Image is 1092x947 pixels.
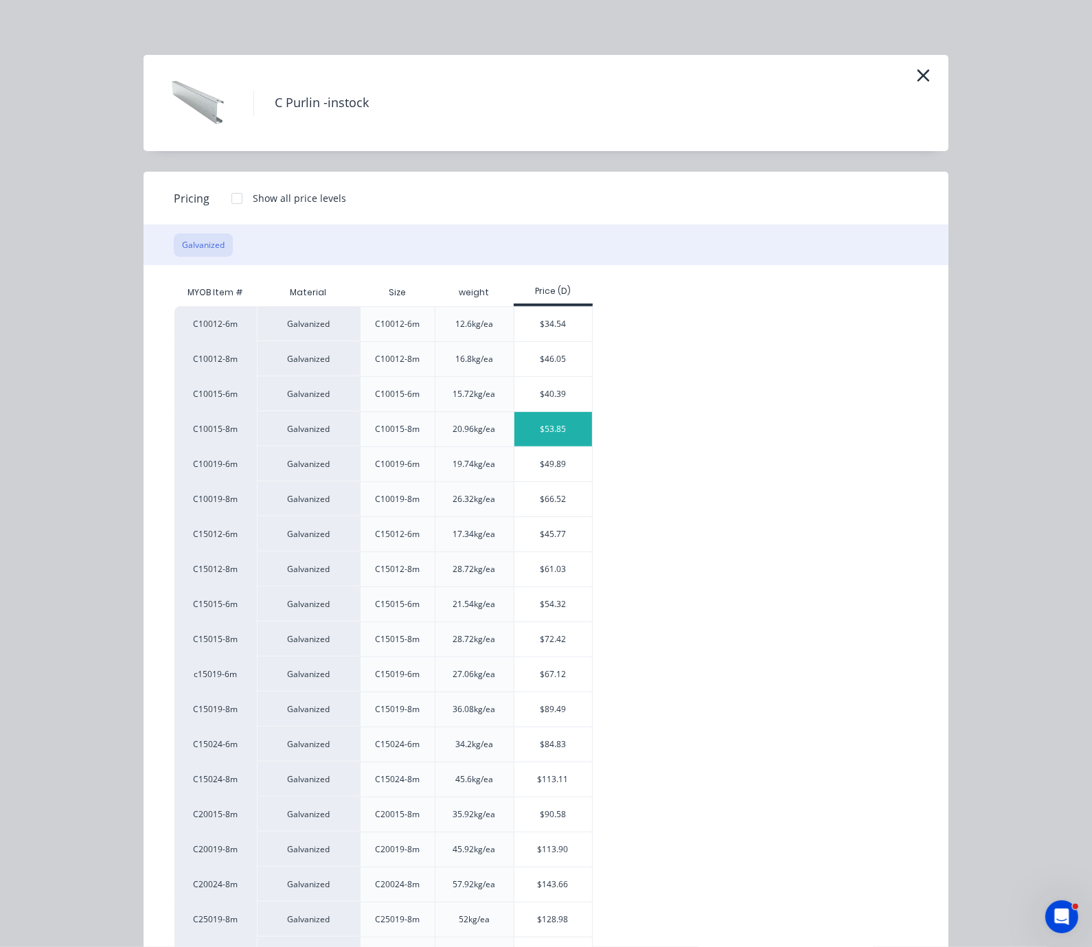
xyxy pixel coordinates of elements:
[453,528,496,540] div: 17.34kg/ea
[514,342,592,376] div: $46.05
[514,832,592,867] div: $113.90
[514,657,592,692] div: $67.12
[1045,900,1078,933] iframe: Intercom live chat
[453,668,496,681] div: 27.06kg/ea
[453,843,496,856] div: 45.92kg/ea
[455,738,493,751] div: 34.2kg/ea
[453,878,496,891] div: 57.92kg/ea
[514,867,592,902] div: $143.66
[174,233,233,257] button: Galvanized
[257,797,360,832] div: Galvanized
[514,762,592,797] div: $113.11
[174,832,257,867] div: C20019-8m
[257,279,360,306] div: Material
[375,528,420,540] div: C15012-6m
[453,703,496,716] div: 36.08kg/ea
[514,377,592,411] div: $40.39
[174,867,257,902] div: C20024-8m
[257,902,360,937] div: Galvanized
[514,412,592,446] div: $53.85
[174,481,257,516] div: C10019-8m
[514,552,592,586] div: $61.03
[257,621,360,657] div: Galvanized
[174,551,257,586] div: C15012-8m
[514,622,592,657] div: $72.42
[453,808,496,821] div: 35.92kg/ea
[174,446,257,481] div: C10019-6m
[375,563,420,575] div: C15012-8m
[455,773,493,786] div: 45.6kg/ea
[453,458,496,470] div: 19.74kg/ea
[375,878,420,891] div: C20024-8m
[375,738,420,751] div: C15024-6m
[375,773,420,786] div: C15024-8m
[375,353,420,365] div: C10012-8m
[455,353,493,365] div: 16.8kg/ea
[453,633,496,646] div: 28.72kg/ea
[375,633,420,646] div: C15015-8m
[257,376,360,411] div: Galvanized
[174,657,257,692] div: c15019-6m
[514,482,592,516] div: $66.52
[257,446,360,481] div: Galvanized
[174,797,257,832] div: C20015-8m
[514,447,592,481] div: $49.89
[375,458,420,470] div: C10019-6m
[514,285,593,297] div: Price (D)
[375,493,420,505] div: C10019-8m
[174,306,257,341] div: C10012-6m
[453,598,496,611] div: 21.54kg/ea
[174,621,257,657] div: C15015-8m
[375,668,420,681] div: C15019-6m
[459,913,490,926] div: 52kg/ea
[453,563,496,575] div: 28.72kg/ea
[257,551,360,586] div: Galvanized
[453,388,496,400] div: 15.72kg/ea
[253,191,346,205] div: Show all price levels
[174,190,209,207] span: Pricing
[174,902,257,937] div: C25019-8m
[253,90,389,116] h4: C Purlin -instock
[375,598,420,611] div: C15015-6m
[257,411,360,446] div: Galvanized
[375,808,420,821] div: C20015-8m
[375,913,420,926] div: C25019-8m
[257,832,360,867] div: Galvanized
[455,318,493,330] div: 12.6kg/ea
[174,516,257,551] div: C15012-6m
[174,279,257,306] div: MYOB Item #
[514,587,592,621] div: $54.32
[375,703,420,716] div: C15019-8m
[257,306,360,341] div: Galvanized
[174,341,257,376] div: C10012-8m
[174,692,257,727] div: C15019-8m
[174,376,257,411] div: C10015-6m
[257,727,360,762] div: Galvanized
[375,318,420,330] div: C10012-6m
[257,481,360,516] div: Galvanized
[257,586,360,621] div: Galvanized
[514,692,592,727] div: $89.49
[164,69,233,137] img: C Purlin -instock
[453,493,496,505] div: 26.32kg/ea
[257,516,360,551] div: Galvanized
[514,797,592,832] div: $90.58
[257,867,360,902] div: Galvanized
[514,307,592,341] div: $34.54
[514,517,592,551] div: $45.77
[257,762,360,797] div: Galvanized
[448,275,500,310] div: weight
[375,423,420,435] div: C10015-8m
[514,902,592,937] div: $128.98
[375,843,420,856] div: C20019-8m
[257,692,360,727] div: Galvanized
[257,341,360,376] div: Galvanized
[453,423,496,435] div: 20.96kg/ea
[375,388,420,400] div: C10015-6m
[174,411,257,446] div: C10015-8m
[174,762,257,797] div: C15024-8m
[378,275,417,310] div: Size
[174,586,257,621] div: C15015-6m
[514,727,592,762] div: $84.83
[257,657,360,692] div: Galvanized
